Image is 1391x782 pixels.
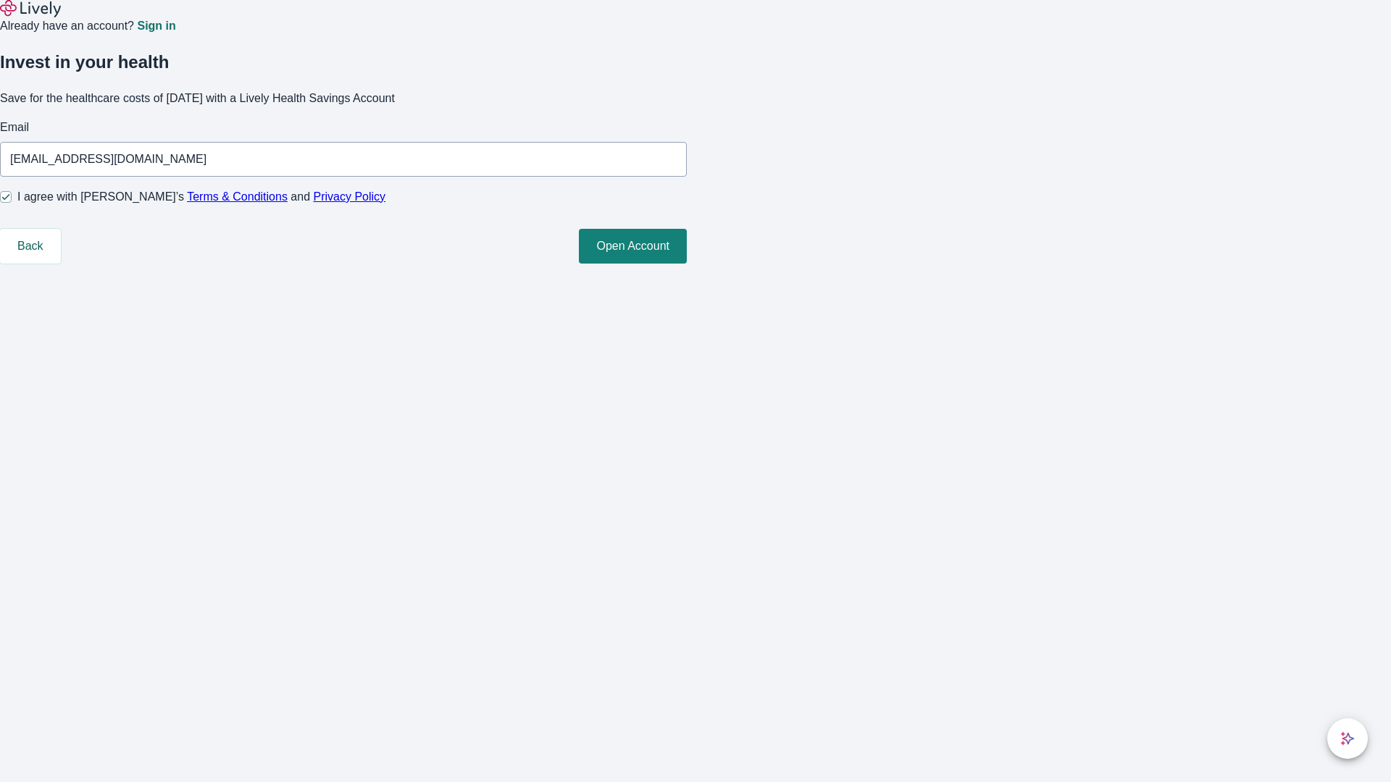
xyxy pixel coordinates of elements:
button: Open Account [579,229,687,264]
a: Privacy Policy [314,190,386,203]
a: Sign in [137,20,175,32]
button: chat [1327,718,1368,759]
span: I agree with [PERSON_NAME]’s and [17,188,385,206]
svg: Lively AI Assistant [1340,731,1355,746]
a: Terms & Conditions [187,190,288,203]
